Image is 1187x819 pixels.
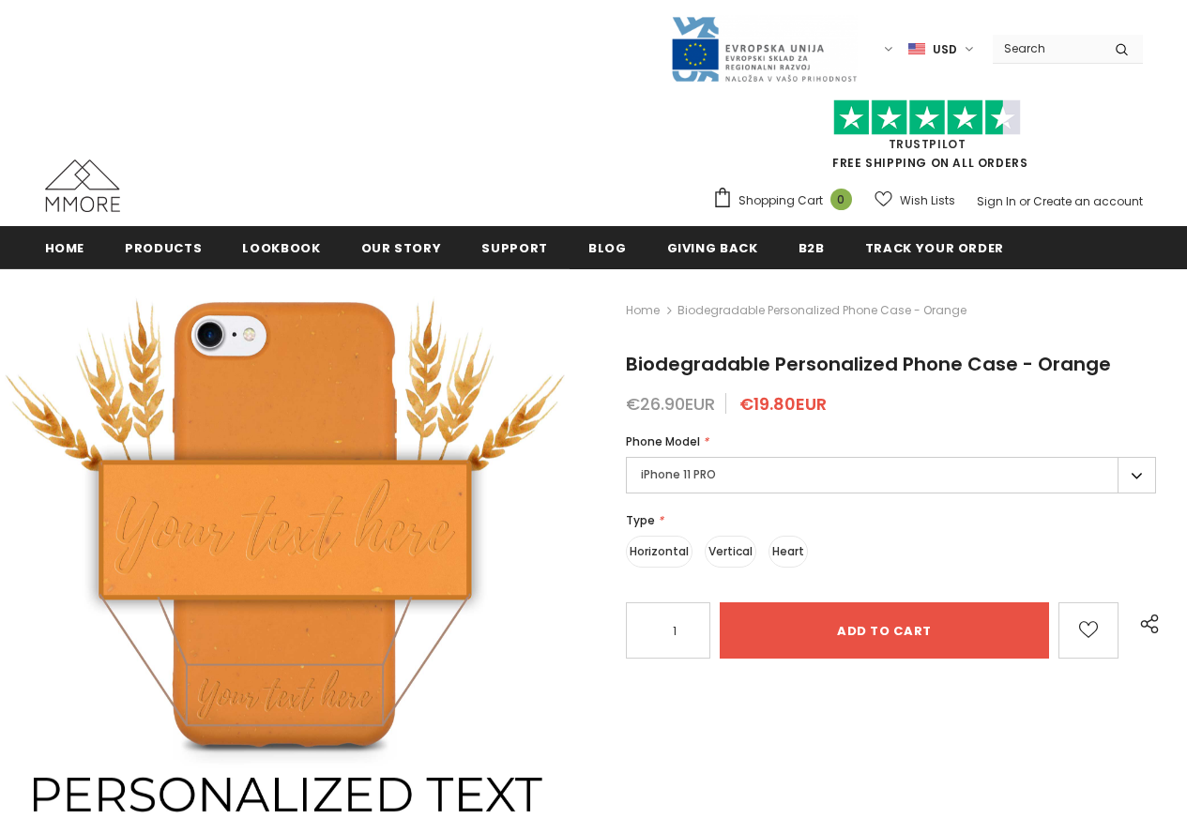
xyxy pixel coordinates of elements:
[626,351,1111,377] span: Biodegradable Personalized Phone Case - Orange
[626,512,655,528] span: Type
[667,226,758,268] a: Giving back
[933,40,957,59] span: USD
[626,433,700,449] span: Phone Model
[865,226,1004,268] a: Track your order
[705,536,756,568] label: Vertical
[670,15,858,83] img: Javni Razpis
[977,193,1016,209] a: Sign In
[626,457,1156,493] label: iPhone 11 PRO
[738,191,823,210] span: Shopping Cart
[1019,193,1030,209] span: or
[720,602,1049,659] input: Add to cart
[626,392,715,416] span: €26.90EUR
[670,40,858,56] a: Javni Razpis
[739,392,827,416] span: €19.80EUR
[889,136,966,152] a: Trustpilot
[242,239,320,257] span: Lookbook
[481,226,548,268] a: support
[875,184,955,217] a: Wish Lists
[588,226,627,268] a: Blog
[125,226,202,268] a: Products
[1033,193,1143,209] a: Create an account
[900,191,955,210] span: Wish Lists
[588,239,627,257] span: Blog
[125,239,202,257] span: Products
[361,226,442,268] a: Our Story
[833,99,1021,136] img: Trust Pilot Stars
[712,187,861,215] a: Shopping Cart 0
[481,239,548,257] span: support
[626,536,692,568] label: Horizontal
[799,226,825,268] a: B2B
[799,239,825,257] span: B2B
[865,239,1004,257] span: Track your order
[242,226,320,268] a: Lookbook
[769,536,808,568] label: Heart
[361,239,442,257] span: Our Story
[830,189,852,210] span: 0
[712,108,1143,171] span: FREE SHIPPING ON ALL ORDERS
[45,159,120,212] img: MMORE Cases
[45,226,85,268] a: Home
[45,239,85,257] span: Home
[993,35,1101,62] input: Search Site
[667,239,758,257] span: Giving back
[677,299,966,322] span: Biodegradable Personalized Phone Case - Orange
[908,41,925,57] img: USD
[626,299,660,322] a: Home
